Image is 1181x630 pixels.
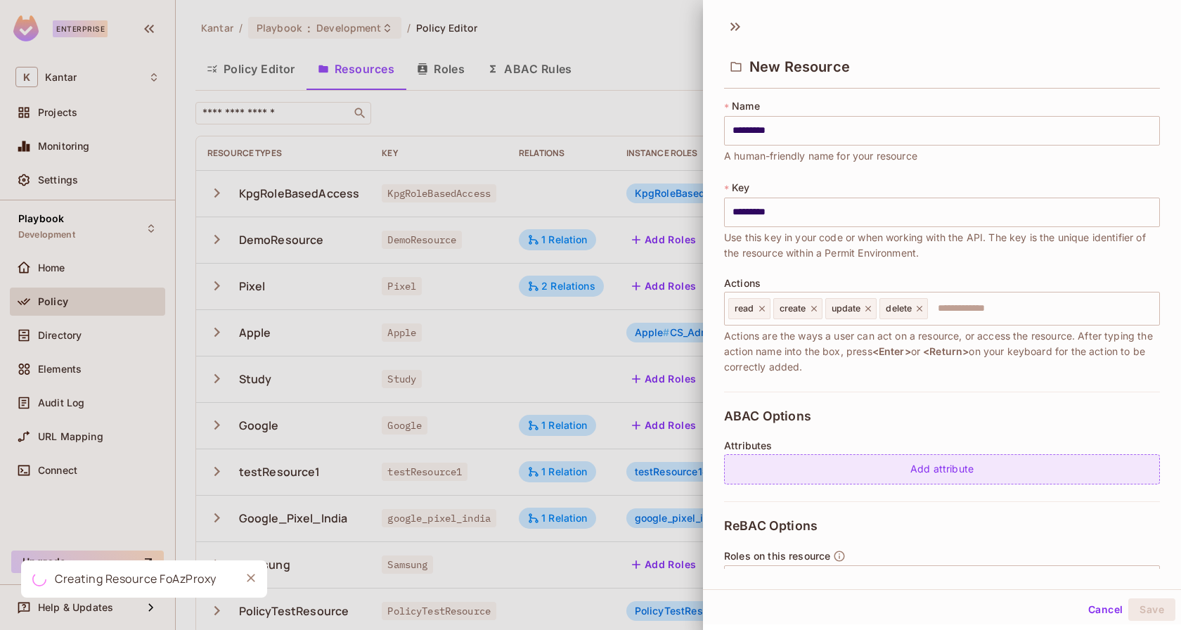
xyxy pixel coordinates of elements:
span: Key [732,182,749,193]
span: <Enter> [872,345,911,357]
div: Add attribute [724,454,1160,484]
div: update [825,298,877,319]
button: Close [240,567,262,589]
span: Actions are the ways a user can act on a resource, or access the resource. After typing the actio... [724,328,1160,375]
span: Name [732,101,760,112]
span: create [780,303,806,314]
span: ReBAC Options [724,519,818,533]
span: Attributes [724,440,773,451]
button: Save [1128,598,1175,621]
span: read [735,303,754,314]
div: delete [879,298,928,319]
span: update [832,303,861,314]
span: delete [886,303,912,314]
span: Use this key in your code or when working with the API. The key is the unique identifier of the r... [724,230,1160,261]
button: Cancel [1083,598,1128,621]
span: <Return> [923,345,969,357]
div: read [728,298,770,319]
span: ABAC Options [724,409,811,423]
div: create [773,298,822,319]
span: Actions [724,278,761,289]
span: A human-friendly name for your resource [724,148,917,164]
div: Creating Resource FoAzProxy [55,570,217,588]
span: Roles on this resource [724,551,830,562]
span: New Resource [749,58,850,75]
